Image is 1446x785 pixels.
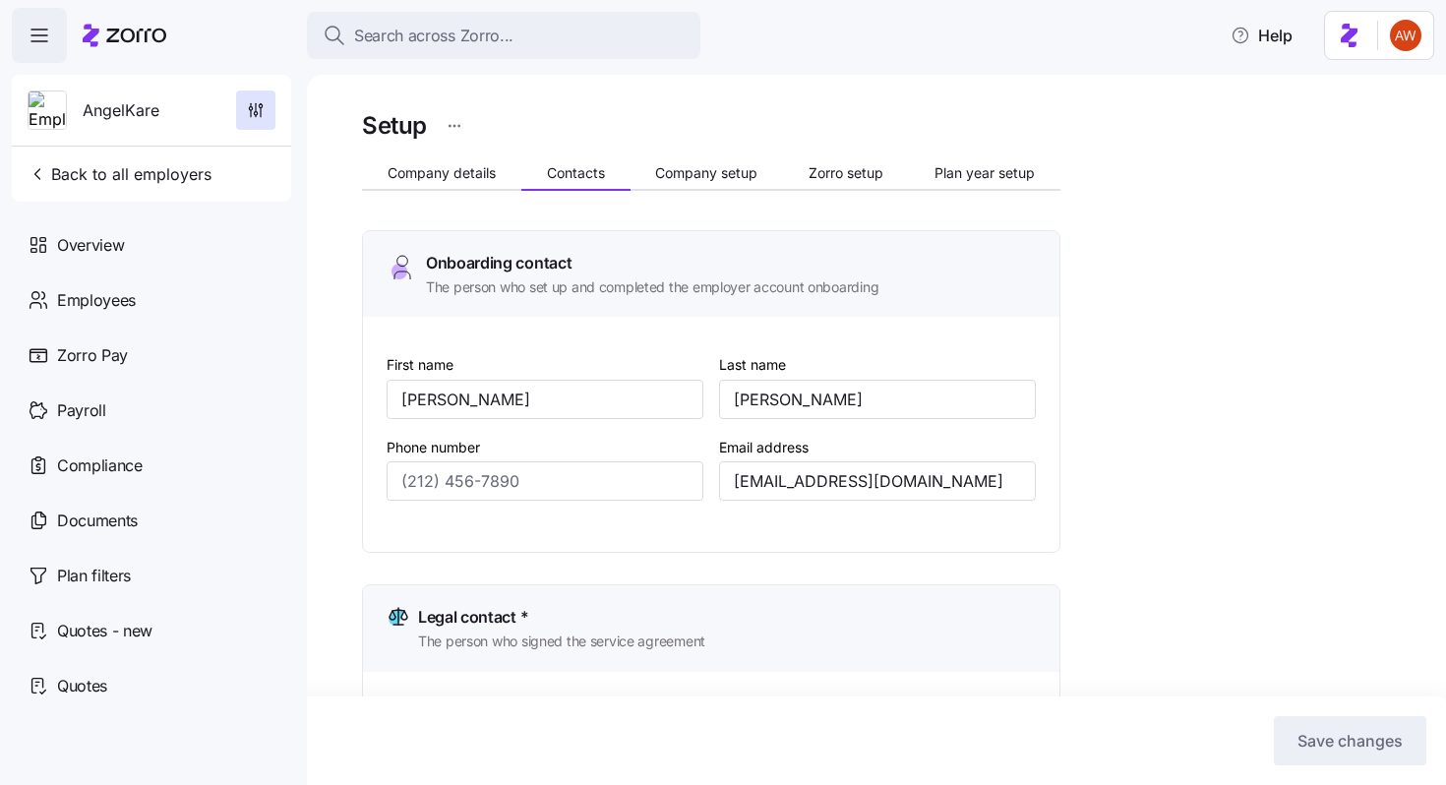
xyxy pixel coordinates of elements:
[387,437,480,458] label: Phone number
[12,383,291,438] a: Payroll
[28,162,211,186] span: Back to all employers
[387,461,703,501] input: (212) 456-7890
[1297,729,1403,753] span: Save changes
[387,380,703,419] input: Type first name
[57,674,107,698] span: Quotes
[426,277,878,297] span: The person who set up and completed the employer account onboarding
[719,461,1036,501] input: Type email address
[362,110,427,141] h1: Setup
[83,98,159,123] span: AngelKare
[547,166,605,180] span: Contacts
[426,251,572,275] span: Onboarding contact
[12,548,291,603] a: Plan filters
[418,632,705,651] span: The person who signed the service agreement
[57,288,136,313] span: Employees
[57,453,143,478] span: Compliance
[1274,716,1426,765] button: Save changes
[809,166,883,180] span: Zorro setup
[12,272,291,328] a: Employees
[1231,24,1293,47] span: Help
[57,564,131,588] span: Plan filters
[12,493,291,548] a: Documents
[719,380,1036,419] input: Type last name
[1390,20,1421,51] img: 3c671664b44671044fa8929adf5007c6
[12,658,291,713] a: Quotes
[418,605,528,630] span: Legal contact *
[12,328,291,383] a: Zorro Pay
[57,233,124,258] span: Overview
[719,437,809,458] label: Email address
[57,619,152,643] span: Quotes - new
[1215,16,1308,55] button: Help
[934,166,1035,180] span: Plan year setup
[354,24,513,48] span: Search across Zorro...
[307,12,700,59] button: Search across Zorro...
[12,603,291,658] a: Quotes - new
[57,509,138,533] span: Documents
[20,154,219,194] button: Back to all employers
[388,166,496,180] span: Company details
[12,217,291,272] a: Overview
[57,343,128,368] span: Zorro Pay
[29,91,66,131] img: Employer logo
[57,398,106,423] span: Payroll
[12,438,291,493] a: Compliance
[387,354,453,376] label: First name
[655,166,757,180] span: Company setup
[719,354,786,376] label: Last name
